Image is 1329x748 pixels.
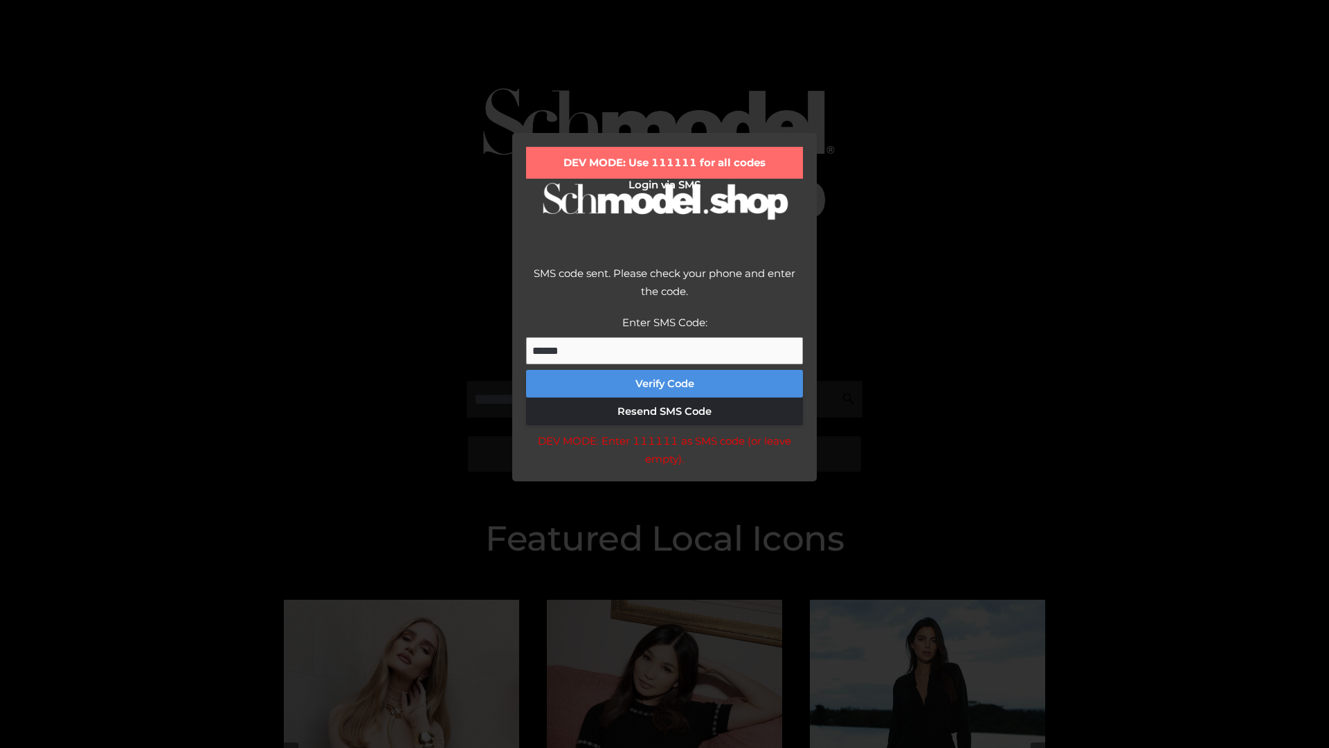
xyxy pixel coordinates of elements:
[526,398,803,425] button: Resend SMS Code
[526,432,803,467] div: DEV MODE: Enter 111111 as SMS code (or leave empty).
[622,316,707,329] label: Enter SMS Code:
[526,147,803,179] div: DEV MODE: Use 111111 for all codes
[526,179,803,191] h2: Login via SMS
[526,370,803,398] button: Verify Code
[526,265,803,314] div: SMS code sent. Please check your phone and enter the code.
